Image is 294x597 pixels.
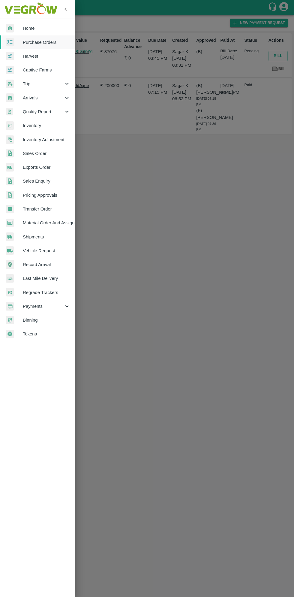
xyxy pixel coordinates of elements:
[23,39,70,46] span: Purchase Orders
[6,177,14,186] img: sales
[23,150,70,157] span: Sales Order
[23,53,70,59] span: Harvest
[6,149,14,158] img: sales
[23,122,70,129] span: Inventory
[6,246,14,255] img: vehicle
[6,52,14,61] img: harvest
[23,95,64,101] span: Arrivals
[23,67,70,73] span: Captive Farms
[6,24,14,33] img: whArrival
[6,316,14,324] img: bin
[6,302,14,311] img: payment
[6,163,14,172] img: shipments
[23,80,64,87] span: Trip
[23,108,64,115] span: Quality Report
[23,275,70,282] span: Last Mile Delivery
[23,206,70,212] span: Transfer Order
[6,330,14,338] img: tokens
[23,303,64,310] span: Payments
[6,191,14,199] img: sales
[6,274,14,283] img: delivery
[6,232,14,241] img: shipments
[23,331,70,337] span: Tokens
[23,317,70,323] span: Binning
[23,164,70,171] span: Exports Order
[23,178,70,184] span: Sales Enquiry
[6,38,14,47] img: reciept
[6,288,14,297] img: whTracker
[6,121,14,130] img: whInventory
[6,108,13,116] img: qualityReport
[23,220,70,226] span: Material Order And Assignment
[6,93,14,102] img: whArrival
[23,136,70,143] span: Inventory Adjustment
[23,247,70,254] span: Vehicle Request
[23,25,70,32] span: Home
[23,261,70,268] span: Record Arrival
[23,289,70,296] span: Regrade Trackers
[23,234,70,240] span: Shipments
[6,205,14,214] img: whTransfer
[6,80,14,88] img: delivery
[6,219,14,227] img: centralMaterial
[6,65,14,74] img: harvest
[6,260,14,269] img: recordArrival
[6,135,14,144] img: inventory
[23,192,70,198] span: Pricing Approvals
